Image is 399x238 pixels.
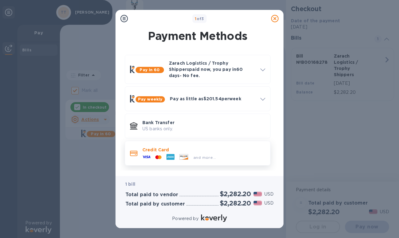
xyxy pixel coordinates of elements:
[193,155,216,160] span: and more...
[264,191,274,197] p: USD
[125,201,185,207] h3: Total paid by customer
[254,201,262,205] img: USD
[142,147,265,153] p: Credit Card
[169,60,255,79] p: Zarach Logistics / Trophy Shippers paid now, you pay in 60 days - No fee.
[142,119,265,126] p: Bank Transfer
[125,192,178,198] h3: Total paid to vendor
[125,182,135,187] b: 1 bill
[220,199,251,207] h2: $2,282.20
[201,214,227,222] img: Logo
[195,16,196,21] span: 1
[195,16,204,21] b: of 3
[264,200,274,206] p: USD
[140,67,160,72] b: Pay in 60
[142,126,265,132] p: US banks only.
[220,190,251,198] h2: $2,282.20
[138,97,162,102] b: Pay weekly
[170,96,255,102] p: Pay as little as $201.54 per week
[172,215,198,222] p: Powered by
[124,29,272,42] h1: Payment Methods
[254,192,262,196] img: USD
